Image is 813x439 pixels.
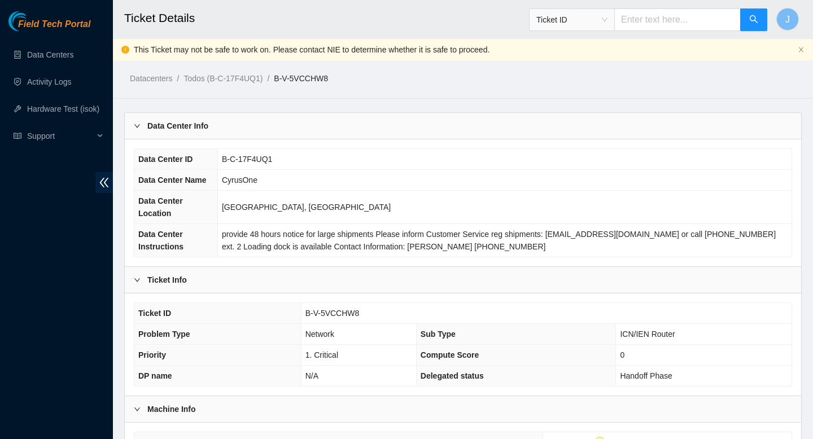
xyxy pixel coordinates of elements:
span: Field Tech Portal [18,19,90,30]
span: [GEOGRAPHIC_DATA], [GEOGRAPHIC_DATA] [222,203,391,212]
a: Datacenters [130,74,172,83]
span: Ticket ID [138,309,171,318]
span: Support [27,125,94,147]
span: CyrusOne [222,175,257,185]
span: J [785,12,790,27]
button: close [798,46,805,54]
b: Ticket Info [147,274,187,286]
span: Priority [138,350,166,359]
div: Ticket Info [125,267,801,293]
span: Sub Type [421,330,456,339]
span: Data Center ID [138,155,193,164]
img: Akamai Technologies [8,11,57,31]
b: Data Center Info [147,120,208,132]
span: Data Center Location [138,196,183,218]
span: Ticket ID [536,11,607,28]
span: read [14,132,21,140]
span: / [177,74,179,83]
span: close [798,46,805,53]
span: Data Center Name [138,175,207,185]
span: N/A [305,371,318,380]
a: B-V-5VCCHW8 [274,74,328,83]
a: Todos (B-C-17F4UQ1) [183,74,263,83]
span: B-C-17F4UQ1 [222,155,272,164]
span: double-left [95,172,113,193]
span: right [134,406,141,412]
span: Problem Type [138,330,190,339]
span: 0 [620,350,624,359]
span: Delegated status [421,371,484,380]
span: Compute Score [421,350,479,359]
button: J [776,8,799,30]
a: Data Centers [27,50,73,59]
span: provide 48 hours notice for large shipments Please inform Customer Service reg shipments: [EMAIL_... [222,230,776,251]
span: 1. Critical [305,350,338,359]
div: Machine Info [125,396,801,422]
span: Data Center Instructions [138,230,183,251]
span: Handoff Phase [620,371,672,380]
span: right [134,122,141,129]
span: Network [305,330,334,339]
span: B-V-5VCCHW8 [305,309,360,318]
span: search [749,15,758,25]
span: right [134,276,141,283]
b: Machine Info [147,403,196,415]
a: Activity Logs [27,77,72,86]
span: DP name [138,371,172,380]
button: search [740,8,767,31]
input: Enter text here... [614,8,741,31]
span: ICN/IEN Router [620,330,675,339]
a: Akamai TechnologiesField Tech Portal [8,20,90,35]
a: Hardware Test (isok) [27,104,99,113]
div: Data Center Info [125,113,801,139]
span: / [267,74,269,83]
